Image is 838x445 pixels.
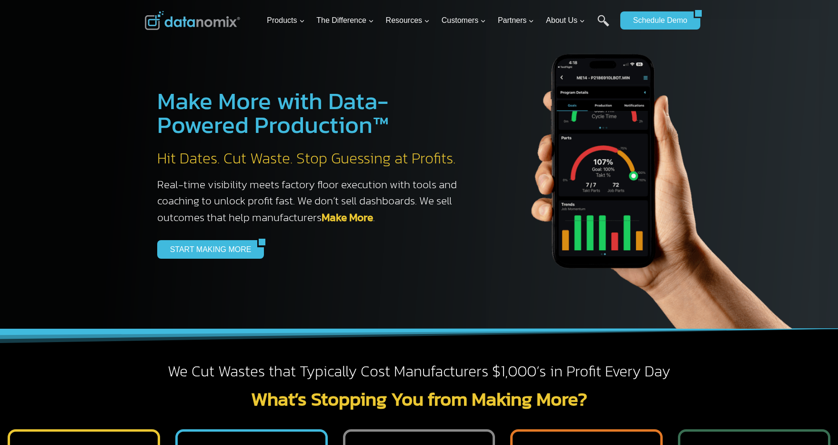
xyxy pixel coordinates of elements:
[546,14,585,27] span: About Us
[442,14,486,27] span: Customers
[157,176,467,226] h3: Real-time visibility meets factory floor execution with tools and coaching to unlock profit fast....
[145,362,694,382] h2: We Cut Wastes that Typically Cost Manufacturers $1,000’s in Profit Every Day
[267,14,304,27] span: Products
[157,89,467,137] h1: Make More with Data-Powered Production™
[486,19,819,329] img: The Datanoix Mobile App available on Android and iOS Devices
[263,5,616,36] nav: Primary Navigation
[597,15,609,36] a: Search
[498,14,534,27] span: Partners
[386,14,430,27] span: Resources
[145,11,240,30] img: Datanomix
[322,209,373,225] a: Make More
[620,11,694,30] a: Schedule Demo
[157,149,467,169] h2: Hit Dates. Cut Waste. Stop Guessing at Profits.
[157,240,258,258] a: START MAKING MORE
[145,389,694,408] h2: What’s Stopping You from Making More?
[316,14,374,27] span: The Difference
